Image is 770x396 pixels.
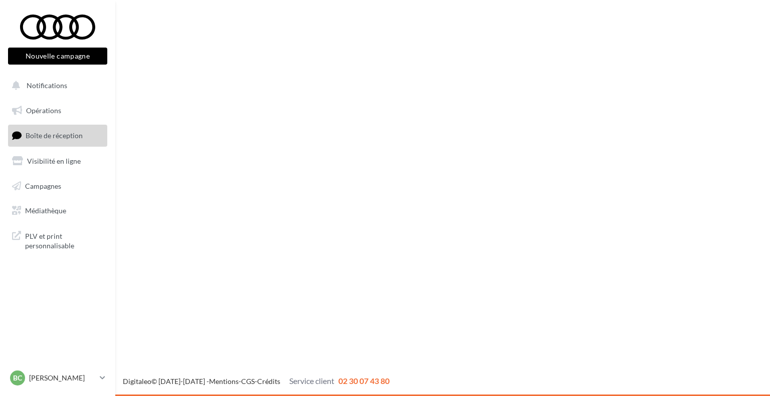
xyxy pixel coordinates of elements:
a: PLV et print personnalisable [6,225,109,255]
span: Visibilité en ligne [27,157,81,165]
a: Mentions [209,377,239,385]
span: Médiathèque [25,206,66,215]
a: Opérations [6,100,109,121]
span: BC [13,373,22,383]
a: Médiathèque [6,200,109,221]
span: Notifications [27,81,67,90]
a: Crédits [257,377,280,385]
a: BC [PERSON_NAME] [8,368,107,387]
span: © [DATE]-[DATE] - - - [123,377,390,385]
button: Notifications [6,75,105,96]
span: Boîte de réception [26,131,83,140]
span: Service client [289,376,334,385]
span: Opérations [26,106,61,115]
a: Campagnes [6,176,109,197]
button: Nouvelle campagne [8,48,107,65]
span: PLV et print personnalisable [25,229,103,251]
a: Boîte de réception [6,125,109,146]
p: [PERSON_NAME] [29,373,96,383]
a: Digitaleo [123,377,151,385]
span: 02 30 07 43 80 [338,376,390,385]
a: CGS [241,377,255,385]
span: Campagnes [25,181,61,190]
a: Visibilité en ligne [6,151,109,172]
